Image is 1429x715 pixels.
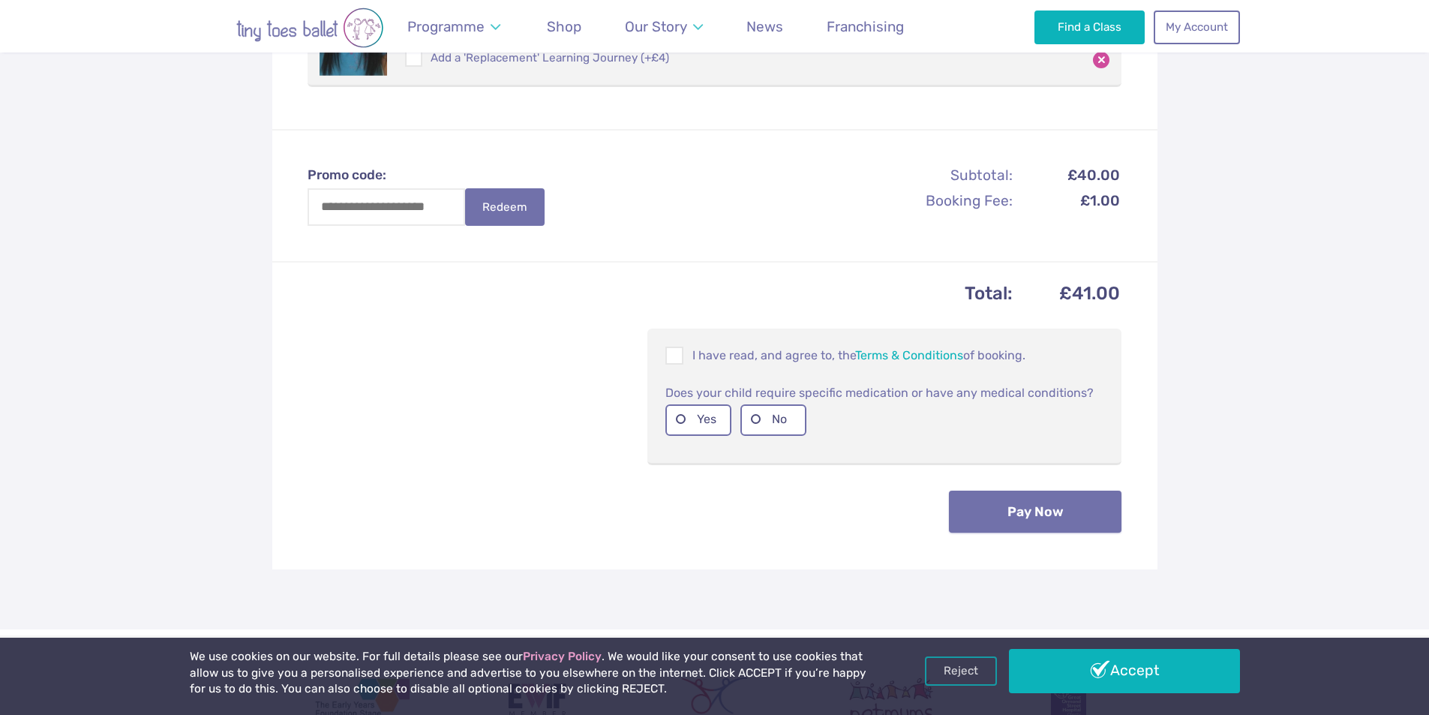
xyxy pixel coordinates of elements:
[540,9,589,44] a: Shop
[1015,163,1120,188] td: £40.00
[853,163,1013,188] th: Subtotal:
[405,50,669,66] label: Add a 'Replacement' Learning Journey (+£4)
[625,18,687,35] span: Our Story
[746,18,783,35] span: News
[309,278,1014,309] th: Total:
[465,188,545,226] button: Redeem
[190,8,430,48] img: tiny toes ballet
[853,189,1013,214] th: Booking Fee:
[1154,11,1239,44] a: My Account
[827,18,904,35] span: Franchising
[523,650,602,663] a: Privacy Policy
[401,9,508,44] a: Programme
[740,404,806,435] label: No
[820,9,911,44] a: Franchising
[1015,189,1120,214] td: £1.00
[925,656,997,685] a: Reject
[617,9,710,44] a: Our Story
[949,491,1121,533] button: Pay Now
[308,166,560,185] label: Promo code:
[1015,278,1120,309] td: £41.00
[665,383,1103,401] p: Does your child require specific medication or have any medical conditions?
[740,9,791,44] a: News
[1009,649,1240,692] a: Accept
[1034,11,1145,44] a: Find a Class
[190,649,872,698] p: We use cookies on our website. For full details please see our . We would like your consent to us...
[855,348,963,362] a: Terms & Conditions
[665,347,1103,365] p: I have read, and agree to, the of booking.
[665,404,731,435] label: Yes
[547,18,581,35] span: Shop
[407,18,485,35] span: Programme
